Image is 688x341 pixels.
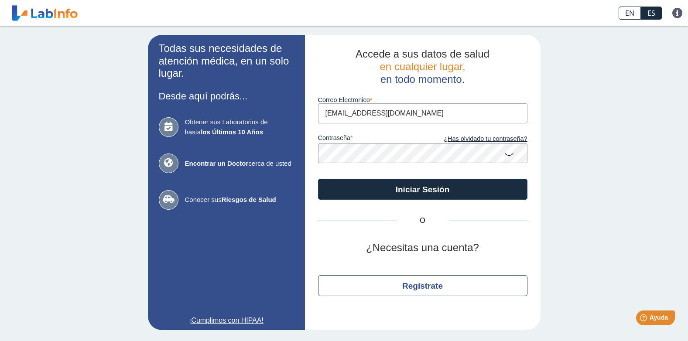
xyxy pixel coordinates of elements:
[380,73,465,85] span: en todo momento.
[641,7,662,20] a: ES
[159,42,294,80] h2: Todas sus necesidades de atención médica, en un solo lugar.
[185,160,249,167] b: Encontrar un Doctor
[397,215,449,226] span: O
[318,134,423,144] label: contraseña
[185,117,294,137] span: Obtener sus Laboratorios de hasta
[318,179,527,200] button: Iniciar Sesión
[185,195,294,205] span: Conocer sus
[356,48,489,60] span: Accede a sus datos de salud
[380,61,465,72] span: en cualquier lugar,
[619,7,641,20] a: EN
[159,91,294,102] h3: Desde aquí podrás...
[159,315,294,326] a: ¡Cumplimos con HIPAA!
[610,307,678,331] iframe: Help widget launcher
[423,134,527,144] a: ¿Has olvidado tu contraseña?
[318,96,527,103] label: Correo Electronico
[222,196,276,203] b: Riesgos de Salud
[318,275,527,296] button: Regístrate
[318,242,527,254] h2: ¿Necesitas una cuenta?
[201,128,263,136] b: los Últimos 10 Años
[185,159,294,169] span: cerca de usted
